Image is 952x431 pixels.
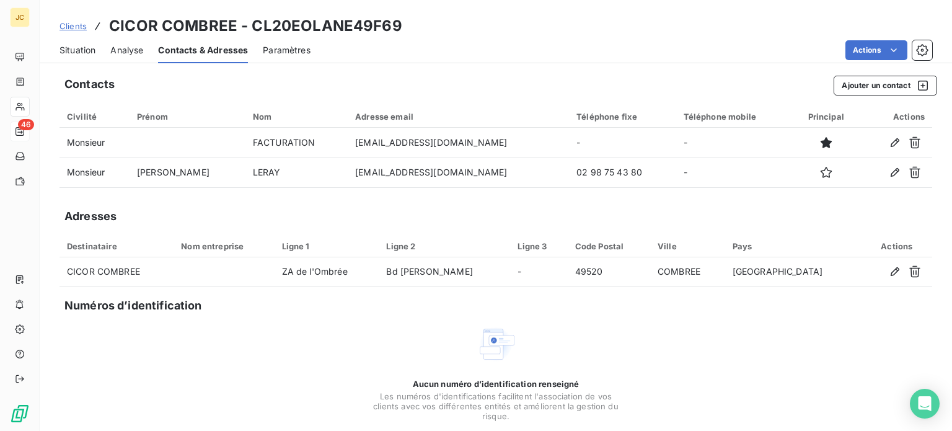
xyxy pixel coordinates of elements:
[658,241,718,251] div: Ville
[348,128,569,158] td: [EMAIL_ADDRESS][DOMAIN_NAME]
[64,297,202,314] h5: Numéros d’identification
[372,391,620,421] span: Les numéros d'identifications facilitent l'association de vos clients avec vos différentes entité...
[413,379,580,389] span: Aucun numéro d’identification renseigné
[109,15,402,37] h3: CICOR COMBREE - CL20EOLANE49F69
[130,158,245,187] td: [PERSON_NAME]
[253,112,340,122] div: Nom
[59,158,130,187] td: Monsieur
[575,241,643,251] div: Code Postal
[64,208,117,225] h5: Adresses
[725,257,862,287] td: [GEOGRAPHIC_DATA]
[476,324,516,364] img: Empty state
[650,257,725,287] td: COMBREE
[158,44,248,56] span: Contacts & Adresses
[348,158,569,187] td: [EMAIL_ADDRESS][DOMAIN_NAME]
[67,241,166,251] div: Destinataire
[245,128,348,158] td: FACTURATION
[181,241,267,251] div: Nom entreprise
[684,112,785,122] div: Téléphone mobile
[59,257,174,287] td: CICOR COMBREE
[869,241,925,251] div: Actions
[733,241,854,251] div: Pays
[275,257,379,287] td: ZA de l'Ombrée
[676,158,792,187] td: -
[10,404,30,424] img: Logo LeanPay
[676,128,792,158] td: -
[59,44,95,56] span: Situation
[845,40,907,60] button: Actions
[245,158,348,187] td: LERAY
[518,241,560,251] div: Ligne 3
[569,158,676,187] td: 02 98 75 43 80
[910,389,940,419] div: Open Intercom Messenger
[64,76,115,93] h5: Contacts
[386,241,503,251] div: Ligne 2
[110,44,143,56] span: Analyse
[263,44,311,56] span: Paramètres
[867,112,925,122] div: Actions
[510,257,567,287] td: -
[282,241,372,251] div: Ligne 1
[137,112,238,122] div: Prénom
[576,112,669,122] div: Téléphone fixe
[59,21,87,31] span: Clients
[800,112,852,122] div: Principal
[569,128,676,158] td: -
[59,128,130,158] td: Monsieur
[355,112,562,122] div: Adresse email
[568,257,650,287] td: 49520
[10,7,30,27] div: JC
[834,76,937,96] button: Ajouter un contact
[67,112,122,122] div: Civilité
[59,20,87,32] a: Clients
[379,257,510,287] td: Bd [PERSON_NAME]
[18,119,34,130] span: 46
